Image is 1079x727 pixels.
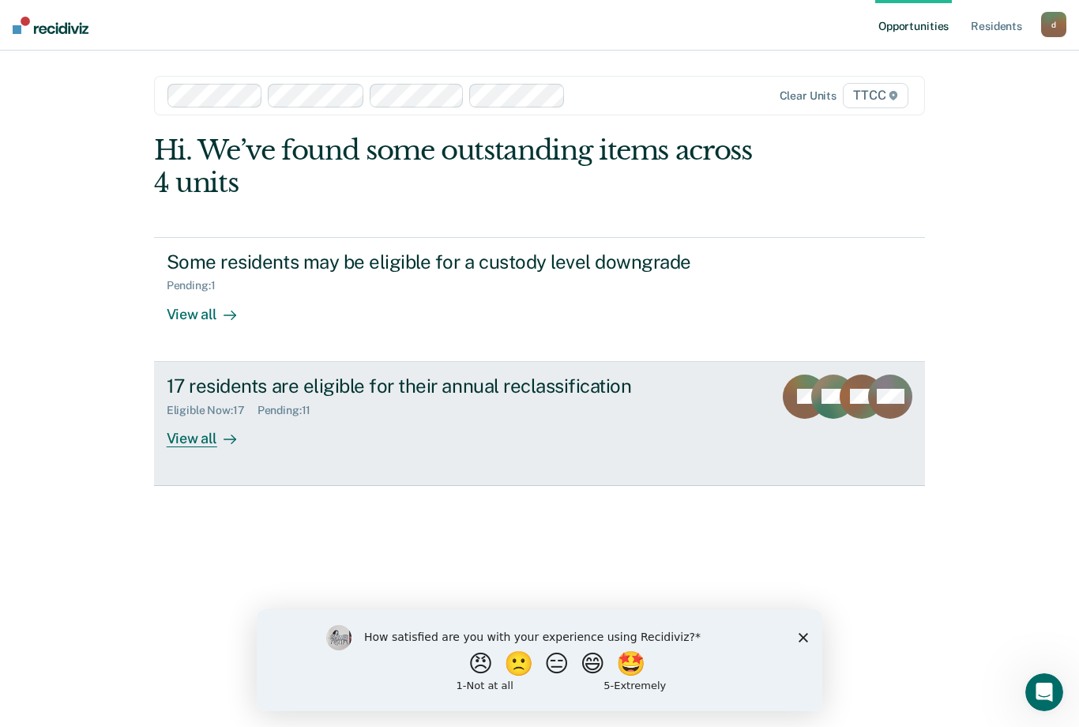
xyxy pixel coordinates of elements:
[843,83,908,108] span: TTCC
[154,362,926,486] a: 17 residents are eligible for their annual reclassificationEligible Now:17Pending:11View all
[167,404,258,417] div: Eligible Now : 17
[13,17,88,34] img: Recidiviz
[154,134,771,199] div: Hi. We’ve found some outstanding items across 4 units
[1025,673,1063,711] iframe: Intercom live chat
[167,416,255,447] div: View all
[154,237,926,362] a: Some residents may be eligible for a custody level downgradePending:1View all
[167,250,721,273] div: Some residents may be eligible for a custody level downgrade
[167,375,721,397] div: 17 residents are eligible for their annual reclassification
[257,609,822,711] iframe: Survey by Kim from Recidiviz
[167,292,255,323] div: View all
[780,89,837,103] div: Clear units
[167,279,228,292] div: Pending : 1
[1041,12,1066,37] button: d
[258,404,324,417] div: Pending : 11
